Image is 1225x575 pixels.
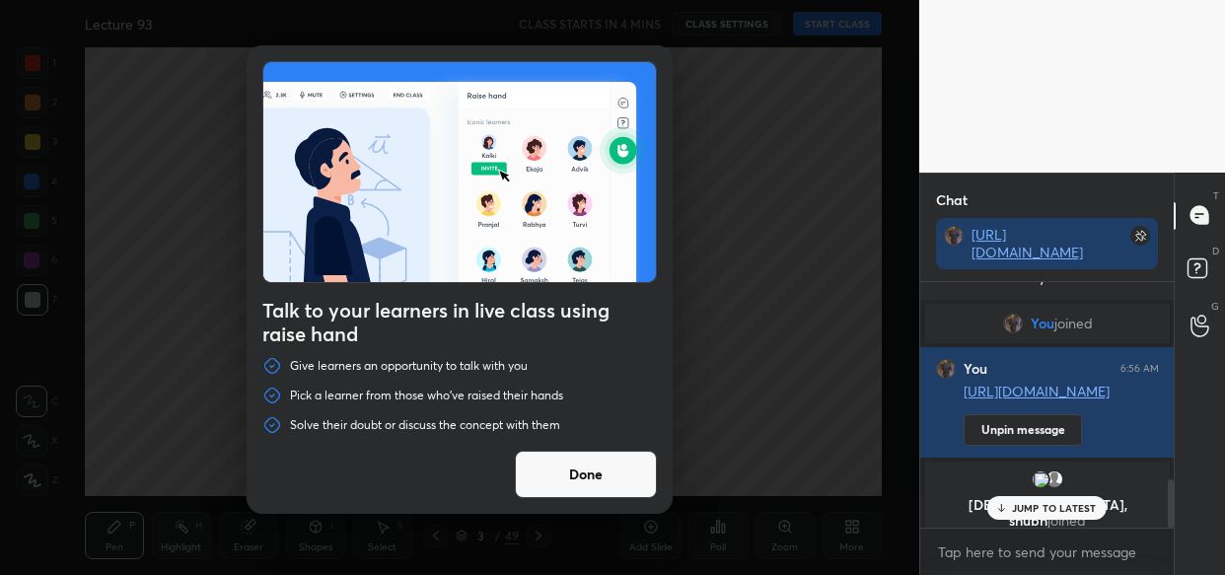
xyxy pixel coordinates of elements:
img: 2b9392717e4c4b858f816e17e63d45df.jpg [936,359,956,379]
img: 3 [1031,469,1050,489]
p: G [1211,299,1219,314]
img: 2b9392717e4c4b858f816e17e63d45df.jpg [944,226,964,246]
div: grid [920,282,1175,528]
h4: Talk to your learners in live class using raise hand [262,299,657,346]
p: JUMP TO LATEST [1012,502,1097,514]
p: Solve their doubt or discuss the concept with them [290,417,560,433]
button: Unpin message [964,414,1082,446]
p: Chat [920,174,983,226]
p: Give learners an opportunity to talk with you [290,358,528,374]
div: 6:56 AM [1120,363,1159,375]
p: Pick a learner from those who've raised their hands [290,388,563,403]
span: joined [1047,511,1086,530]
p: D [1212,244,1219,258]
a: [URL][DOMAIN_NAME] [964,382,1110,400]
img: 2b9392717e4c4b858f816e17e63d45df.jpg [1002,314,1022,333]
span: joined [1053,316,1092,331]
img: preRahAdop.42c3ea74.svg [263,62,656,282]
p: [DEMOGRAPHIC_DATA], shubh [937,497,1158,529]
p: T [1213,188,1219,203]
a: [URL][DOMAIN_NAME] [972,225,1083,261]
div: Good morning sir Happy teachers day [964,251,1159,288]
h6: You [964,360,987,378]
span: You [1030,316,1053,331]
button: Done [515,451,657,498]
img: default.png [1045,469,1064,489]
